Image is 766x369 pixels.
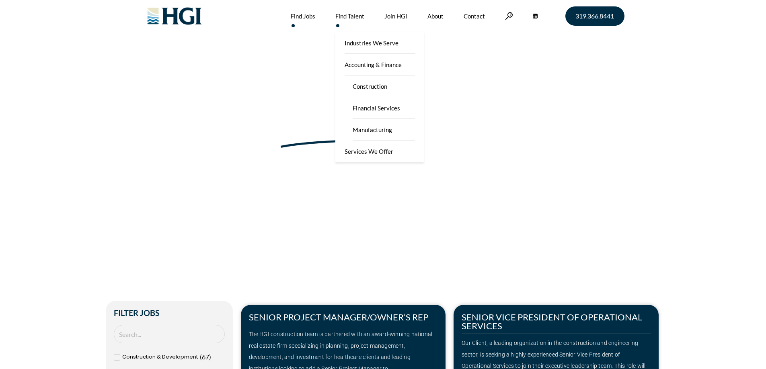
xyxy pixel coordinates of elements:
[335,32,424,54] a: Industries We Serve
[279,117,397,144] span: Next Move
[505,12,513,20] a: Search
[565,6,624,26] a: 319.366.8441
[158,116,274,145] span: Make Your
[335,54,424,75] a: Accounting & Finance
[209,353,211,361] span: )
[343,97,424,119] a: Financial Services
[335,141,424,162] a: Services We Offer
[158,155,191,163] span: »
[575,13,614,19] span: 319.366.8441
[462,312,642,331] a: SENIOR VICE PRESIDENT OF OPERATIONAL SERVICES
[202,353,209,361] span: 67
[122,351,198,363] span: Construction & Development
[158,155,175,163] a: Home
[178,155,191,163] span: Jobs
[200,353,202,361] span: (
[114,325,225,344] input: Search Job
[343,75,424,97] a: Construction
[114,309,225,317] h2: Filter Jobs
[249,312,428,322] a: SENIOR PROJECT MANAGER/OWNER’S REP
[343,119,424,141] a: Manufacturing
